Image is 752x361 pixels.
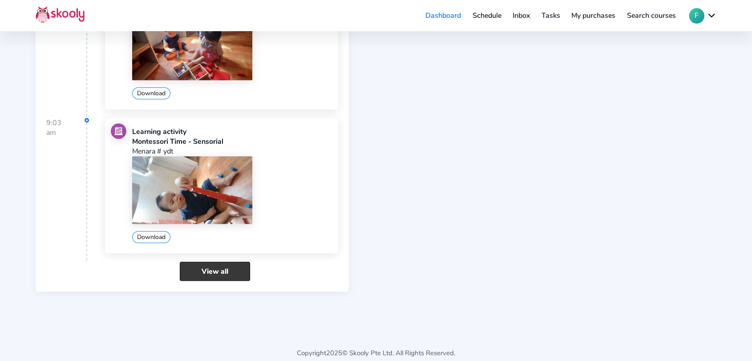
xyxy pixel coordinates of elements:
button: Download [132,231,170,243]
button: Download [132,87,170,99]
div: am [46,128,86,138]
a: Tasks [536,8,566,23]
div: Montessori Time - Sensorial [132,137,332,146]
img: Skooly [36,6,85,23]
img: learning.jpg [111,123,126,139]
div: Learning activity [132,127,332,137]
a: My purchases [566,8,621,23]
span: 2025 [326,349,342,357]
a: Inbox [507,8,536,23]
img: 202104011006135110480677012997050329048862732472202510060203586718356945711694.jpg [132,156,252,224]
img: 202104011006135110480677012997050329048862732472202510060201261339337251181291.jpg [132,12,252,80]
div: 9:03 [46,118,87,261]
a: Search courses [621,8,682,23]
a: Schedule [467,8,507,23]
a: View all [180,262,250,281]
a: Dashboard [420,8,467,23]
p: Menara # ydt [132,146,332,156]
button: Fchevron down outline [689,8,716,24]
